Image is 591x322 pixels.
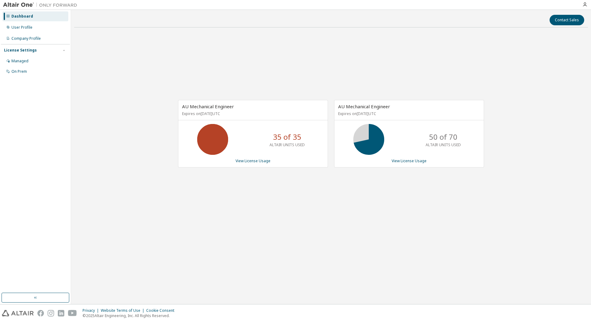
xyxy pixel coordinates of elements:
[3,2,80,8] img: Altair One
[58,310,64,316] img: linkedin.svg
[11,36,41,41] div: Company Profile
[146,308,178,313] div: Cookie Consent
[273,132,301,142] p: 35 of 35
[426,142,461,147] p: ALTAIR UNITS USED
[338,111,478,116] p: Expires on [DATE] UTC
[11,69,27,74] div: On Prem
[68,310,77,316] img: youtube.svg
[83,313,178,318] p: © 2025 Altair Engineering, Inc. All Rights Reserved.
[236,158,270,163] a: View License Usage
[270,142,305,147] p: ALTAIR UNITS USED
[4,48,37,53] div: License Settings
[429,132,457,142] p: 50 of 70
[182,103,234,109] span: AU Mechanical Engineer
[11,14,33,19] div: Dashboard
[338,103,390,109] span: AU Mechanical Engineer
[11,25,32,30] div: User Profile
[11,59,28,64] div: Managed
[101,308,146,313] div: Website Terms of Use
[2,310,34,316] img: altair_logo.svg
[550,15,584,25] button: Contact Sales
[392,158,427,163] a: View License Usage
[37,310,44,316] img: facebook.svg
[182,111,322,116] p: Expires on [DATE] UTC
[48,310,54,316] img: instagram.svg
[83,308,101,313] div: Privacy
